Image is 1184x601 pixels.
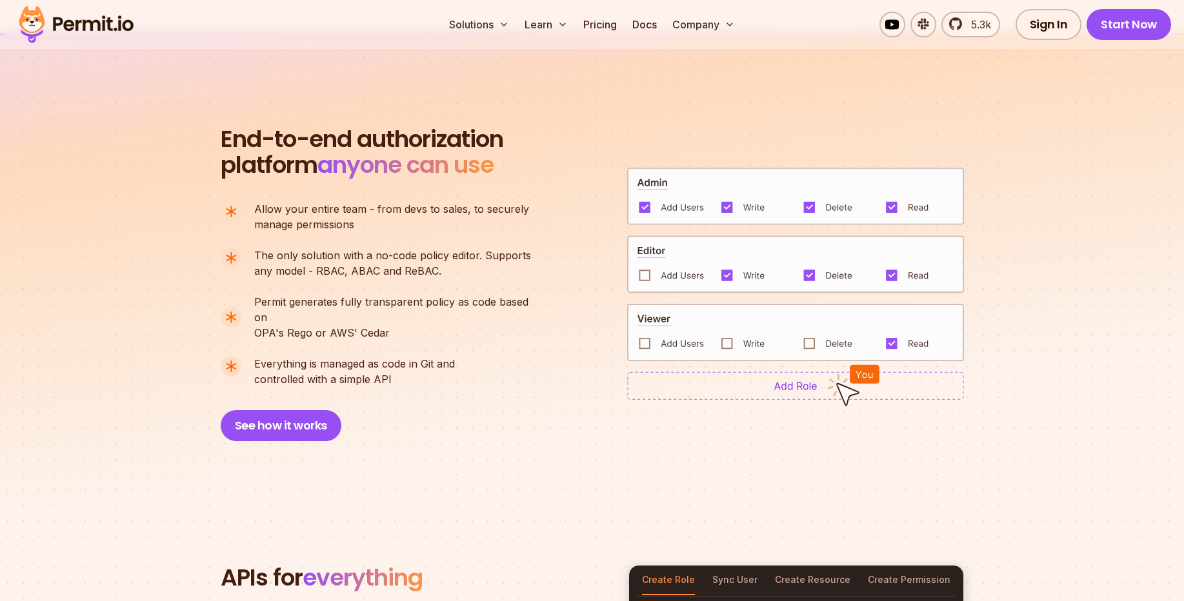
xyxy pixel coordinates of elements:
button: Create Permission [868,566,950,595]
span: End-to-end authorization [221,126,503,152]
p: any model - RBAC, ABAC and ReBAC. [254,248,531,279]
span: everything [303,561,423,594]
button: Solutions [444,12,514,37]
span: Everything is managed as code in Git and [254,356,455,371]
span: Allow your entire team - from devs to sales, to securely [254,201,529,217]
a: Start Now [1087,9,1171,40]
a: Pricing [578,12,622,37]
button: Create Role [642,566,695,595]
span: anyone can use [317,148,494,181]
button: See how it works [221,410,341,441]
span: Permit generates fully transparent policy as code based on [254,294,542,325]
button: Sync User [712,566,758,595]
a: 5.3k [941,12,1000,37]
button: Company [667,12,740,37]
p: OPA's Rego or AWS' Cedar [254,294,542,340]
a: Sign In [1016,9,1082,40]
button: Learn [519,12,573,37]
img: Permit logo [13,3,139,46]
p: manage permissions [254,201,529,232]
span: The only solution with a no-code policy editor. Supports [254,248,531,263]
p: controlled with a simple API [254,356,455,387]
button: Create Resource [775,566,850,595]
a: Docs [627,12,662,37]
h2: platform [221,126,503,178]
h2: APIs for [221,565,613,591]
span: 5.3k [963,17,991,32]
